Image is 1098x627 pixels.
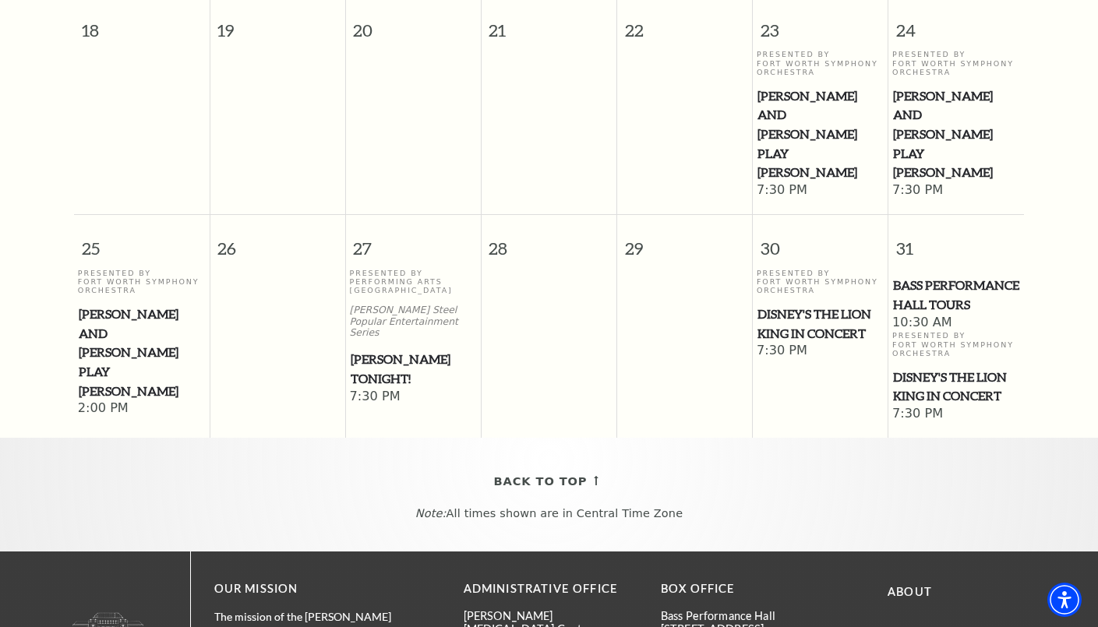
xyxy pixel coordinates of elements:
span: 25 [74,215,210,269]
span: Back To Top [494,472,588,491]
p: BOX OFFICE [661,579,835,599]
p: Presented By Fort Worth Symphony Orchestra [892,331,1020,358]
span: 2:00 PM [78,400,206,417]
span: 30 [753,215,888,269]
p: [PERSON_NAME] Steel Popular Entertainment Series [350,305,478,339]
span: Bass Performance Hall Tours [893,276,1019,314]
p: All times shown are in Central Time Zone [15,507,1083,520]
span: 7:30 PM [350,389,478,406]
span: 29 [617,215,752,269]
span: [PERSON_NAME] Tonight! [351,350,477,388]
span: 7:30 PM [757,182,884,199]
p: Presented By Fort Worth Symphony Orchestra [757,269,884,295]
span: [PERSON_NAME] and [PERSON_NAME] Play [PERSON_NAME] [893,86,1019,183]
span: 7:30 PM [892,406,1020,423]
div: Accessibility Menu [1047,583,1082,617]
em: Note: [415,507,447,520]
p: Presented By Fort Worth Symphony Orchestra [78,269,206,295]
p: Presented By Performing Arts [GEOGRAPHIC_DATA] [350,269,478,295]
span: Disney's The Lion King in Concert [893,368,1019,406]
a: Bass Performance Hall Tours [892,276,1020,314]
span: 10:30 AM [892,315,1020,332]
span: [PERSON_NAME] and [PERSON_NAME] Play [PERSON_NAME] [757,86,884,183]
span: 31 [888,215,1024,269]
p: Administrative Office [464,579,637,599]
p: Presented By Fort Worth Symphony Orchestra [757,50,884,76]
span: 26 [210,215,345,269]
a: Stas Chernyshev and Joshua Elmore Play Strauss [78,305,206,401]
p: Presented By Fort Worth Symphony Orchestra [892,50,1020,76]
span: [PERSON_NAME] and [PERSON_NAME] Play [PERSON_NAME] [79,305,205,401]
span: 7:30 PM [892,182,1020,199]
span: 7:30 PM [757,343,884,360]
a: Mark Twain Tonight! [350,350,478,388]
a: Stas Chernyshev and Joshua Elmore Play Strauss [892,86,1020,183]
a: Stas Chernyshev and Joshua Elmore Play Strauss [757,86,884,183]
a: Disney's The Lion King in Concert [757,305,884,343]
span: 28 [482,215,616,269]
p: OUR MISSION [214,579,409,599]
a: About [888,585,932,598]
p: Bass Performance Hall [661,609,835,622]
a: Disney's The Lion King in Concert [892,368,1020,406]
span: 27 [346,215,481,269]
